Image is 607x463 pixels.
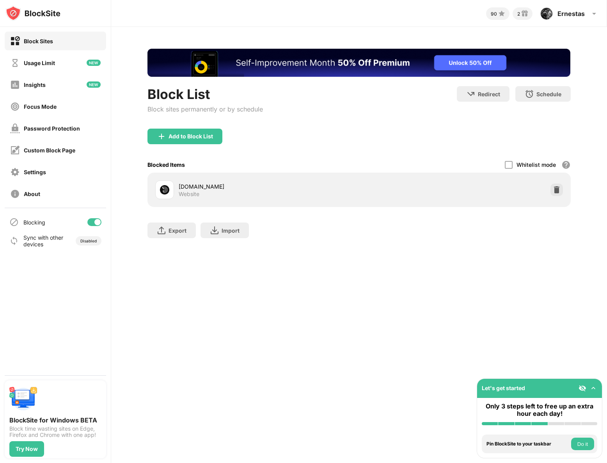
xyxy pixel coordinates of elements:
img: password-protection-off.svg [10,124,20,133]
div: Add to Block List [169,133,213,140]
img: settings-off.svg [10,167,20,177]
div: 2 [517,11,520,17]
div: Password Protection [24,125,80,132]
img: points-small.svg [497,9,506,18]
div: Sync with other devices [23,234,64,247]
img: about-off.svg [10,189,20,199]
div: Redirect [478,91,500,97]
div: Website [179,191,199,198]
div: Block time wasting sites on Edge, Firefox and Chrome with one app! [9,426,101,438]
div: Block List [147,86,263,102]
div: Try Now [16,446,38,452]
div: Only 3 steps left to free up an extra hour each day! [482,403,597,417]
div: Disabled [80,239,97,243]
div: [DOMAIN_NAME] [179,182,359,191]
img: omni-setup-toggle.svg [589,384,597,392]
div: Ernestas [557,10,585,18]
img: logo-blocksite.svg [5,5,60,21]
div: Block sites permanently or by schedule [147,105,263,113]
div: Block Sites [24,38,53,44]
img: sync-icon.svg [9,236,19,246]
img: focus-off.svg [10,102,20,111]
button: Do it [571,438,594,450]
img: time-usage-off.svg [10,58,20,68]
div: Focus Mode [24,103,57,110]
div: BlockSite for Windows BETA [9,416,101,424]
img: blocking-icon.svg [9,217,19,227]
img: new-icon.svg [87,81,101,88]
div: Settings [24,169,46,175]
img: block-on.svg [10,36,20,46]
div: Export [169,227,186,234]
div: Schedule [536,91,561,97]
iframe: Banner [147,49,570,77]
div: Blocked Items [147,161,185,168]
div: Whitelist mode [516,161,556,168]
div: About [24,191,40,197]
img: AAcHTterYQzpzNkWIWD-CwjUBCebBrgf8kJUF4-YwdJM0zCH73UJ=s96-c [540,7,553,20]
div: Let's get started [482,385,525,391]
img: new-icon.svg [87,60,101,66]
div: Import [222,227,240,234]
div: Insights [24,81,46,88]
div: Pin BlockSite to your taskbar [486,441,569,447]
img: eye-not-visible.svg [579,384,586,392]
div: Blocking [23,219,45,226]
img: reward-small.svg [520,9,529,18]
div: Usage Limit [24,60,55,66]
img: push-desktop.svg [9,385,37,413]
img: favicons [160,185,169,194]
div: 90 [491,11,497,17]
div: Custom Block Page [24,147,75,154]
img: customize-block-page-off.svg [10,145,20,155]
img: insights-off.svg [10,80,20,90]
